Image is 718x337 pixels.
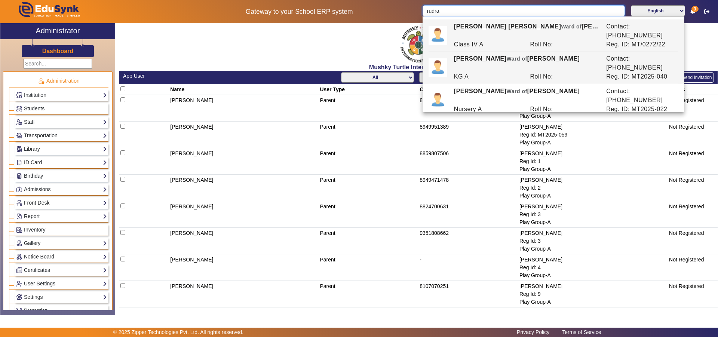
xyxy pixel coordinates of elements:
td: [PERSON_NAME] [169,122,319,148]
td: Parent [319,148,418,175]
input: Search... [24,59,92,69]
div: Play Group-A [519,272,666,279]
span: Ward of [507,56,527,62]
span: Ward of [561,24,582,30]
button: Send Invitation [680,72,714,83]
td: [PERSON_NAME] [169,201,319,228]
div: [PERSON_NAME] [PERSON_NAME] [PERSON_NAME] [450,22,602,40]
img: Administration.png [38,78,45,85]
div: Reg Id: 4 [519,264,666,272]
a: Administrator [0,23,115,39]
td: Not Registered [668,254,718,281]
th: Name [169,84,319,95]
td: [PERSON_NAME] [169,148,319,175]
div: Roll No: [526,72,602,81]
td: [PERSON_NAME] [169,95,319,122]
td: Parent [319,175,418,201]
div: Play Group-A [519,218,666,226]
td: Parent [319,281,418,307]
img: f2cfa3ea-8c3d-4776-b57d-4b8cb03411bc [400,25,437,64]
p: Administration [9,77,108,85]
td: [PERSON_NAME] [169,307,319,334]
p: © 2025 Zipper Technologies Pvt. Ltd. All rights reserved. [113,328,244,336]
div: [PERSON_NAME] [519,150,666,157]
div: Contact: [PHONE_NUMBER] [602,87,679,105]
div: [PERSON_NAME] [519,282,666,290]
td: 8859807506 [418,148,518,175]
div: Play Group-A [519,192,666,200]
h2: Administrator [36,26,80,35]
div: App User [123,72,414,80]
td: Not Registered [668,148,718,175]
td: 8003434208 [418,95,518,122]
div: [PERSON_NAME] [PERSON_NAME] [450,87,602,105]
div: [PERSON_NAME] [519,256,666,264]
div: KREYANSH [519,309,666,317]
a: Privacy Policy [513,327,553,337]
input: Search [423,5,625,16]
div: Play Group-A [519,112,666,120]
td: [PERSON_NAME] [169,228,319,254]
div: Reg Id: 1 [519,157,666,165]
h2: Mushky Turtle International school [119,64,718,71]
span: 3 [691,6,699,12]
td: 8824700631 [418,201,518,228]
td: Not Registered [668,201,718,228]
span: Ward of [507,88,527,94]
td: Not Registered [668,175,718,201]
div: Class IV A [450,40,526,49]
div: Play Group-A [519,298,666,306]
div: [PERSON_NAME] [PERSON_NAME] [450,54,602,72]
div: [PERSON_NAME] [519,203,666,211]
td: [PERSON_NAME] [169,175,319,201]
a: Promotion [16,306,107,315]
div: Reg Id: 2 [519,184,666,192]
td: Parent [319,254,418,281]
div: Reg Id: 3 [519,211,666,218]
td: Parent [319,95,418,122]
td: 9351808662 [418,228,518,254]
img: Branchoperations.png [16,308,22,313]
div: [PERSON_NAME] [519,229,666,237]
div: Play Group-A [519,165,666,173]
div: Play Group-A [519,139,666,147]
div: Roll No: [526,40,602,49]
span: Students [24,105,45,111]
th: Status [668,84,718,95]
td: Not Registered [668,95,718,122]
td: 8107070251 [418,307,518,334]
div: Play Group-A [519,245,666,253]
th: Contact Number [418,84,518,95]
td: Not Registered [668,228,718,254]
img: profile.png [429,26,447,45]
td: Parent [319,201,418,228]
span: Promotion [24,307,48,313]
div: Contact: [PHONE_NUMBER] [602,22,679,40]
td: [PERSON_NAME] [169,254,319,281]
div: Reg. ID: MT/0272/22 [602,40,679,49]
th: User Type [319,84,418,95]
span: Inventory [24,227,46,233]
td: [PERSON_NAME] [169,281,319,307]
td: 8949951389 [418,122,518,148]
div: [PERSON_NAME] [519,176,666,184]
td: - [418,254,518,281]
div: Reg. ID: MT2025-022 [602,105,679,114]
div: Contact: [PHONE_NUMBER] [602,54,679,72]
a: Terms of Service [558,327,605,337]
td: Parent [319,122,418,148]
img: profile.png [429,58,447,77]
td: Not Registered [668,122,718,148]
td: 8949471478 [418,175,518,201]
img: profile.png [429,91,447,110]
div: KG A [450,72,526,81]
td: 8107070251 [418,281,518,307]
td: Not Registered [668,307,718,334]
a: Students [16,104,107,113]
a: Dashboard [42,47,74,55]
td: Parent [319,228,418,254]
h5: Gateway to your School ERP system [184,8,415,16]
div: Reg. ID: MT2025-040 [602,72,679,81]
a: Inventory [16,226,107,234]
